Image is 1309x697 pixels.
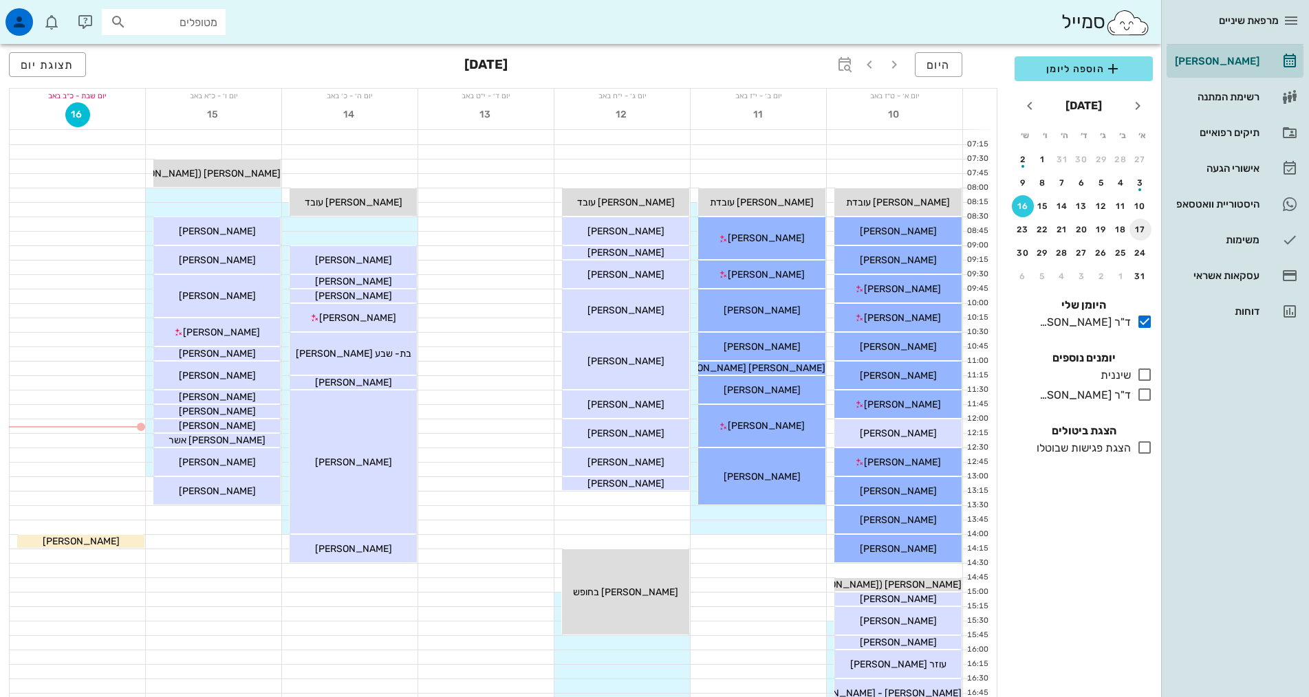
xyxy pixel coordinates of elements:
div: 31 [1129,272,1151,281]
div: 2 [1090,272,1112,281]
button: 14 [338,102,363,127]
th: ד׳ [1074,124,1092,147]
div: 11 [1110,201,1132,211]
th: ב׳ [1114,124,1132,147]
div: 24 [1129,248,1151,258]
button: 6 [1012,265,1034,287]
div: 10:00 [963,298,991,309]
div: 11:00 [963,355,991,367]
span: עוזר [PERSON_NAME] [850,659,946,670]
a: עסקאות אשראי [1167,259,1303,292]
span: [PERSON_NAME] בחופש [573,586,678,598]
div: 14:15 [963,543,991,555]
span: [PERSON_NAME] [860,225,937,237]
span: [PERSON_NAME] [315,254,392,266]
span: [PERSON_NAME] [315,290,392,302]
div: 29 [1032,248,1054,258]
th: ה׳ [1055,124,1073,147]
div: 13:00 [963,471,991,483]
span: הוספה ליומן [1026,60,1142,77]
div: 11:30 [963,384,991,396]
div: 25 [1110,248,1132,258]
div: יום ד׳ - י״ט באב [418,89,554,102]
div: 4 [1051,272,1073,281]
div: 08:45 [963,225,991,237]
span: [PERSON_NAME] [864,399,941,410]
img: SmileCloud logo [1105,9,1150,36]
span: 13 [474,109,499,120]
button: 13 [474,102,499,127]
div: משימות [1172,234,1259,245]
a: משימות [1167,223,1303,256]
button: 26 [1090,242,1112,264]
span: תצוגת יום [21,58,74,71]
div: 11:45 [963,399,991,410]
div: 22 [1032,225,1054,234]
button: הוספה ליומן [1015,56,1153,81]
div: 6 [1012,272,1034,281]
span: [PERSON_NAME] עובדת [710,197,814,208]
span: [PERSON_NAME] [864,283,941,295]
div: 10:15 [963,312,991,324]
span: [PERSON_NAME] [179,290,256,302]
div: 5 [1032,272,1054,281]
th: ש׳ [1016,124,1034,147]
button: 8 [1032,172,1054,194]
button: 10 [883,102,907,127]
span: [PERSON_NAME] [319,312,396,324]
a: רשימת המתנה [1167,80,1303,113]
div: 29 [1090,155,1112,164]
span: [PERSON_NAME] [315,456,392,468]
span: [PERSON_NAME] [860,514,937,526]
div: 12:15 [963,428,991,439]
span: היום [927,58,951,71]
button: 2 [1090,265,1112,287]
button: 29 [1032,242,1054,264]
div: 18 [1110,225,1132,234]
button: 1 [1032,148,1054,170]
button: 25 [1110,242,1132,264]
span: [PERSON_NAME] עובד [305,197,402,208]
div: 1 [1032,155,1054,164]
span: [PERSON_NAME] ([PERSON_NAME]) [118,168,281,179]
div: 26 [1090,248,1112,258]
div: 31 [1051,155,1073,164]
div: 13 [1071,201,1093,211]
div: 20 [1071,225,1093,234]
div: אישורי הגעה [1172,163,1259,174]
div: יום ו׳ - כ״א באב [146,89,281,102]
div: 3 [1129,178,1151,188]
span: [PERSON_NAME] [179,348,256,359]
div: יום א׳ - ט״ז באב [827,89,962,102]
span: [PERSON_NAME] [587,305,664,316]
div: 09:15 [963,254,991,266]
button: 22 [1032,219,1054,241]
div: 07:15 [963,139,991,151]
button: תצוגת יום [9,52,86,77]
button: 3 [1071,265,1093,287]
div: 09:30 [963,269,991,280]
div: 30 [1012,248,1034,258]
span: [PERSON_NAME] [183,327,260,338]
div: 15:30 [963,615,991,627]
span: [PERSON_NAME] [860,370,937,381]
div: 5 [1090,178,1112,188]
button: 12 [1090,195,1112,217]
div: 09:00 [963,240,991,252]
span: [PERSON_NAME] [728,232,805,244]
button: 13 [1071,195,1093,217]
div: 17 [1129,225,1151,234]
a: אישורי הגעה [1167,152,1303,185]
div: 11:15 [963,370,991,381]
button: 20 [1071,219,1093,241]
div: 27 [1071,248,1093,258]
div: שיננית [1095,367,1131,384]
span: [PERSON_NAME] [179,485,256,497]
div: רשימת המתנה [1172,91,1259,102]
div: 13:45 [963,514,991,526]
div: 08:15 [963,197,991,208]
button: 24 [1129,242,1151,264]
div: 13:30 [963,500,991,511]
span: תג [41,11,49,19]
button: 2 [1012,148,1034,170]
